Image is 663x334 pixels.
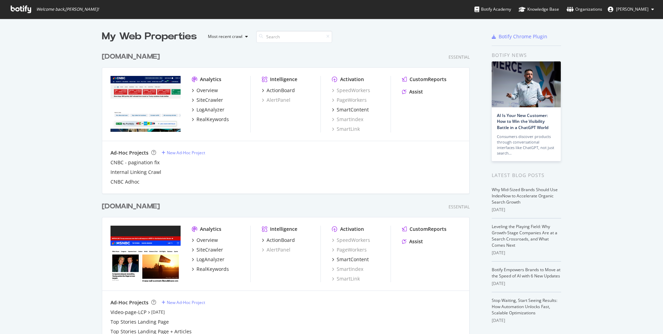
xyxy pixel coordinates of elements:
[196,97,223,104] div: SiteCrawler
[262,97,290,104] a: AlertPanel
[474,6,511,13] div: Botify Academy
[110,178,140,185] a: CNBC Adhoc
[492,51,561,59] div: Botify news
[337,106,369,113] div: SmartContent
[499,33,547,40] div: Botify Chrome Plugin
[162,299,205,305] a: New Ad-Hoc Project
[410,226,446,233] div: CustomReports
[256,31,332,43] input: Search
[192,116,229,123] a: RealKeywords
[208,35,242,39] div: Most recent crawl
[497,134,556,156] div: Consumers discover products through conversational interfaces like ChatGPT, not just search…
[497,112,548,130] a: AI Is Your New Customer: How to Win the Visibility Battle in a ChatGPT World
[196,87,218,94] div: Overview
[402,226,446,233] a: CustomReports
[492,224,557,248] a: Leveling the Playing Field: Why Growth-Stage Companies Are at a Search Crossroads, and What Comes...
[492,267,560,279] a: Botify Empowers Brands to Move at the Speed of AI with 6 New Updates
[410,76,446,83] div: CustomReports
[267,87,295,94] div: ActionBoard
[192,256,224,263] a: LogAnalyzer
[492,207,561,213] div: [DATE]
[616,6,648,12] span: Daryl Hurley
[449,54,470,60] div: Essential
[151,309,165,315] a: [DATE]
[409,238,423,245] div: Assist
[332,246,367,253] a: PageWorkers
[200,76,221,83] div: Analytics
[262,237,295,244] a: ActionBoard
[492,281,561,287] div: [DATE]
[492,33,547,40] a: Botify Chrome Plugin
[332,266,363,273] a: SmartIndex
[267,237,295,244] div: ActionBoard
[102,202,160,212] div: [DOMAIN_NAME]
[110,169,161,176] a: Internal Linking Crawl
[192,87,218,94] a: Overview
[192,246,223,253] a: SiteCrawler
[102,52,163,62] a: [DOMAIN_NAME]
[402,88,423,95] a: Assist
[102,202,163,212] a: [DOMAIN_NAME]
[110,309,146,316] a: Video-page-LCP
[409,88,423,95] div: Assist
[102,30,197,43] div: My Web Properties
[192,237,218,244] a: Overview
[110,226,181,282] img: msnbc.com
[262,246,290,253] a: AlertPanel
[192,266,229,273] a: RealKeywords
[492,297,557,316] a: Stop Waiting, Start Seeing Results: How Automation Unlocks Fast, Scalable Optimizations
[340,76,364,83] div: Activation
[270,226,297,233] div: Intelligence
[110,76,181,132] img: cnbc.com
[196,246,223,253] div: SiteCrawler
[162,150,205,156] a: New Ad-Hoc Project
[567,6,602,13] div: Organizations
[332,237,370,244] a: SpeedWorkers
[192,97,223,104] a: SiteCrawler
[196,106,224,113] div: LogAnalyzer
[110,159,160,166] a: CNBC - pagination fix
[167,299,205,305] div: New Ad-Hoc Project
[36,7,99,12] span: Welcome back, [PERSON_NAME] !
[332,116,363,123] a: SmartIndex
[196,116,229,123] div: RealKeywords
[340,226,364,233] div: Activation
[332,275,360,282] a: SmartLink
[332,256,369,263] a: SmartContent
[110,299,148,306] div: Ad-Hoc Projects
[332,126,360,132] a: SmartLink
[196,256,224,263] div: LogAnalyzer
[402,76,446,83] a: CustomReports
[337,256,369,263] div: SmartContent
[200,226,221,233] div: Analytics
[196,266,229,273] div: RealKeywords
[602,4,660,15] button: [PERSON_NAME]
[192,106,224,113] a: LogAnalyzer
[196,237,218,244] div: Overview
[492,317,561,324] div: [DATE]
[492,187,558,205] a: Why Mid-Sized Brands Should Use IndexNow to Accelerate Organic Search Growth
[402,238,423,245] a: Assist
[492,250,561,256] div: [DATE]
[332,106,369,113] a: SmartContent
[519,6,559,13] div: Knowledge Base
[492,61,561,107] img: AI Is Your New Customer: How to Win the Visibility Battle in a ChatGPT World
[262,87,295,94] a: ActionBoard
[110,318,169,325] a: Top Stories Landing Page
[332,97,367,104] div: PageWorkers
[449,204,470,210] div: Essential
[332,87,370,94] a: SpeedWorkers
[202,31,251,42] button: Most recent crawl
[102,52,160,62] div: [DOMAIN_NAME]
[110,149,148,156] div: Ad-Hoc Projects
